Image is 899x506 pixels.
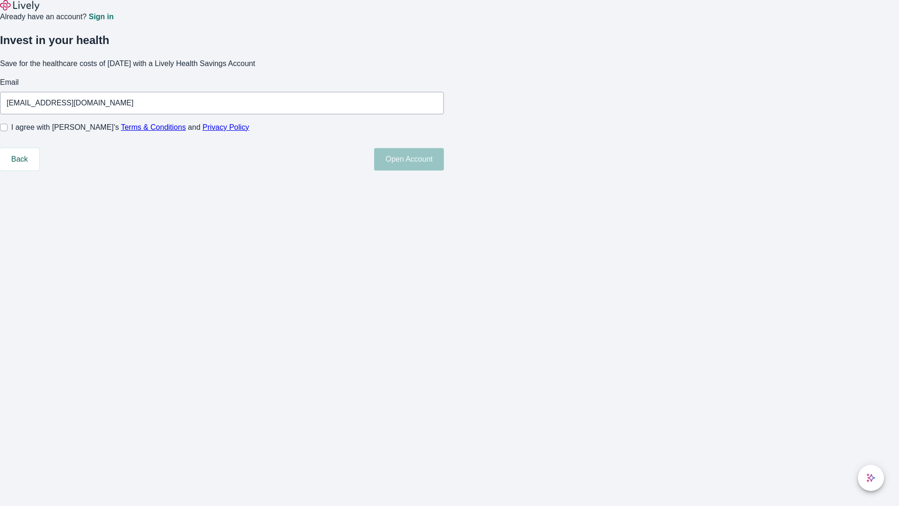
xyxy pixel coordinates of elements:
svg: Lively AI Assistant [866,473,876,483]
span: I agree with [PERSON_NAME]’s and [11,122,249,133]
a: Sign in [88,13,113,21]
a: Terms & Conditions [121,123,186,131]
button: chat [858,465,884,491]
a: Privacy Policy [203,123,250,131]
